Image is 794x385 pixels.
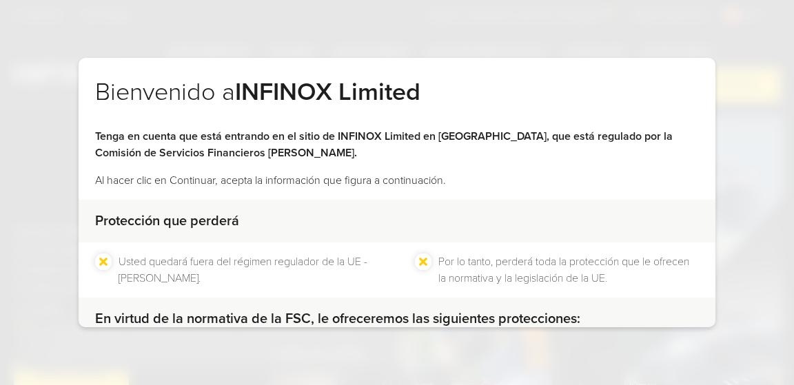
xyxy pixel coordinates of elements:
strong: Protección que perderá [95,213,239,229]
li: Por lo tanto, perderá toda la protección que le ofrecen la normativa y la legislación de la UE. [438,253,699,287]
h2: Bienvenido a [95,77,699,128]
p: Al hacer clic en Continuar, acepta la información que figura a continuación. [95,172,699,189]
strong: Tenga en cuenta que está entrando en el sitio de INFINOX Limited en [GEOGRAPHIC_DATA], que está r... [95,129,673,160]
li: Usted quedará fuera del régimen regulador de la UE - [PERSON_NAME]. [119,253,379,287]
strong: En virtud de la normativa de la FSC, le ofreceremos las siguientes protecciones: [95,311,580,327]
strong: INFINOX Limited [235,77,420,107]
